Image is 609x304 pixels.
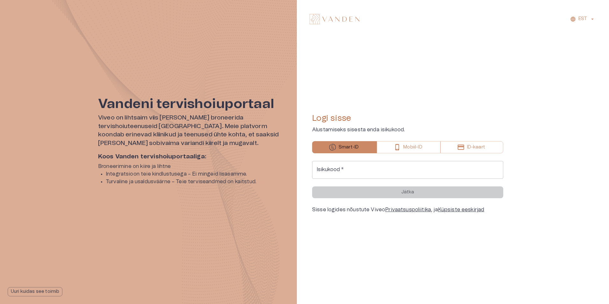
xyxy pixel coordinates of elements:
[569,14,596,24] button: EST
[403,144,422,151] p: Mobiil-ID
[312,113,503,123] h4: Logi sisse
[11,288,59,295] p: Uuri kuidas see toimib
[559,275,609,293] iframe: Help widget launcher
[578,16,587,22] p: EST
[467,144,485,151] p: ID-kaart
[438,207,484,212] a: Küpsiste eeskirjad
[441,141,503,153] button: ID-kaart
[312,141,377,153] button: Smart-ID
[312,126,503,134] p: Alustamiseks sisesta enda isikukood.
[377,141,440,153] button: Mobiil-ID
[310,14,360,24] img: Vanden logo
[312,206,503,214] div: Sisse logides nõustute Viveo , ja
[8,287,62,296] button: Uuri kuidas see toimib
[339,144,359,151] p: Smart-ID
[385,207,431,212] a: Privaatsuspoliitika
